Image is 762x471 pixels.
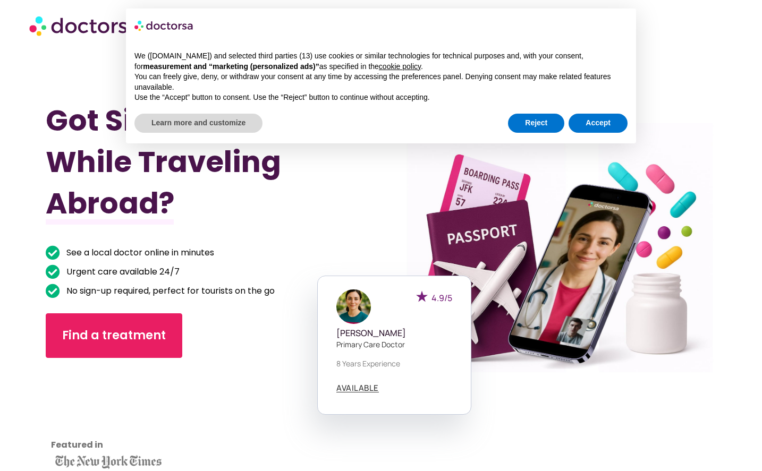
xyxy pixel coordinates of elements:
span: See a local doctor online in minutes [64,245,214,260]
span: No sign-up required, perfect for tourists on the go [64,284,275,298]
p: We ([DOMAIN_NAME]) and selected third parties (13) use cookies or similar technologies for techni... [134,51,628,72]
strong: measurement and “marketing (personalized ads)” [143,62,319,71]
h1: Got Sick While Traveling Abroad? [46,100,331,224]
img: logo [134,17,194,34]
button: Accept [569,114,628,133]
p: Use the “Accept” button to consent. Use the “Reject” button to continue without accepting. [134,92,628,103]
span: Urgent care available 24/7 [64,264,180,279]
p: Primary care doctor [336,339,452,350]
span: AVAILABLE [336,384,379,392]
span: 4.9/5 [431,292,452,304]
a: cookie policy [379,62,421,71]
button: Reject [508,114,564,133]
a: Find a treatment [46,313,182,358]
h5: [PERSON_NAME] [336,328,452,338]
p: 8 years experience [336,358,452,369]
a: AVAILABLE [336,384,379,392]
strong: Featured in [51,439,103,451]
button: Learn more and customize [134,114,263,133]
p: You can freely give, deny, or withdraw your consent at any time by accessing the preferences pane... [134,72,628,92]
span: Find a treatment [62,327,166,344]
iframe: Customer reviews powered by Trustpilot [51,374,147,453]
